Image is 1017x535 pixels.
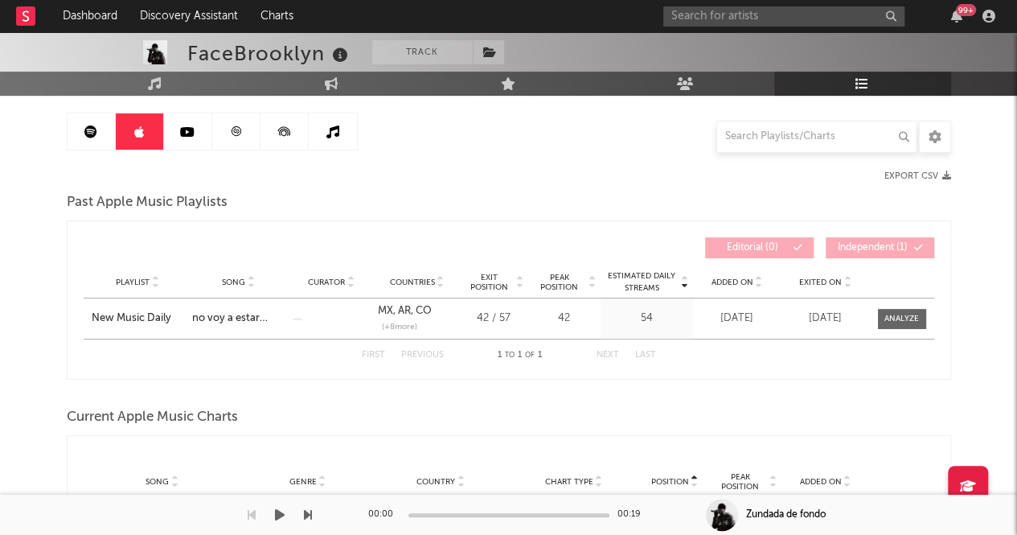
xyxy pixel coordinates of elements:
span: Playlist [116,278,150,287]
div: 00:00 [368,505,400,525]
span: (+ 8 more) [382,321,417,333]
button: Previous [401,351,444,360]
span: Curator [308,278,345,287]
span: Genre [289,477,317,487]
span: Current Apple Music Charts [67,408,238,427]
button: Next [597,351,619,360]
div: 54 [605,311,689,327]
span: Countries [389,278,434,287]
a: New Music Daily [92,311,184,327]
span: to [505,352,515,359]
a: MX [378,306,393,316]
span: Exit Position [464,273,515,292]
div: FaceBrooklyn [187,40,352,67]
button: Track [372,40,473,64]
span: Chart Type [545,477,593,487]
button: Last [635,351,656,360]
div: 00:19 [617,505,650,525]
button: 99+ [951,10,962,23]
span: Editorial ( 0 ) [716,243,789,253]
button: Editorial(0) [705,237,814,258]
div: 99 + [956,4,976,16]
div: 42 [532,311,597,327]
span: Estimated Daily Streams [605,270,679,294]
span: Song [222,278,245,287]
span: Exited On [799,278,842,287]
div: Zundada de fondo [746,508,826,522]
a: AR [393,306,411,316]
a: CO [411,306,432,316]
span: Country [416,477,455,487]
div: [DATE] [785,311,866,327]
div: 42 / 57 [464,311,524,327]
button: Independent(1) [826,237,934,258]
button: Export CSV [884,171,951,181]
span: of [525,352,535,359]
span: Song [146,477,169,487]
button: First [362,351,385,360]
span: Peak Position [532,273,587,292]
a: no voy a estar mañana [192,311,285,327]
span: Position [650,477,688,487]
span: Past Apple Music Playlists [67,193,228,212]
span: Independent ( 1 ) [836,243,910,253]
span: Added On [799,477,841,487]
input: Search for artists [663,6,904,27]
input: Search Playlists/Charts [716,121,917,153]
div: 1 1 1 [476,346,564,365]
div: [DATE] [697,311,777,327]
span: Added On [711,278,753,287]
span: Peak Position [712,472,767,492]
